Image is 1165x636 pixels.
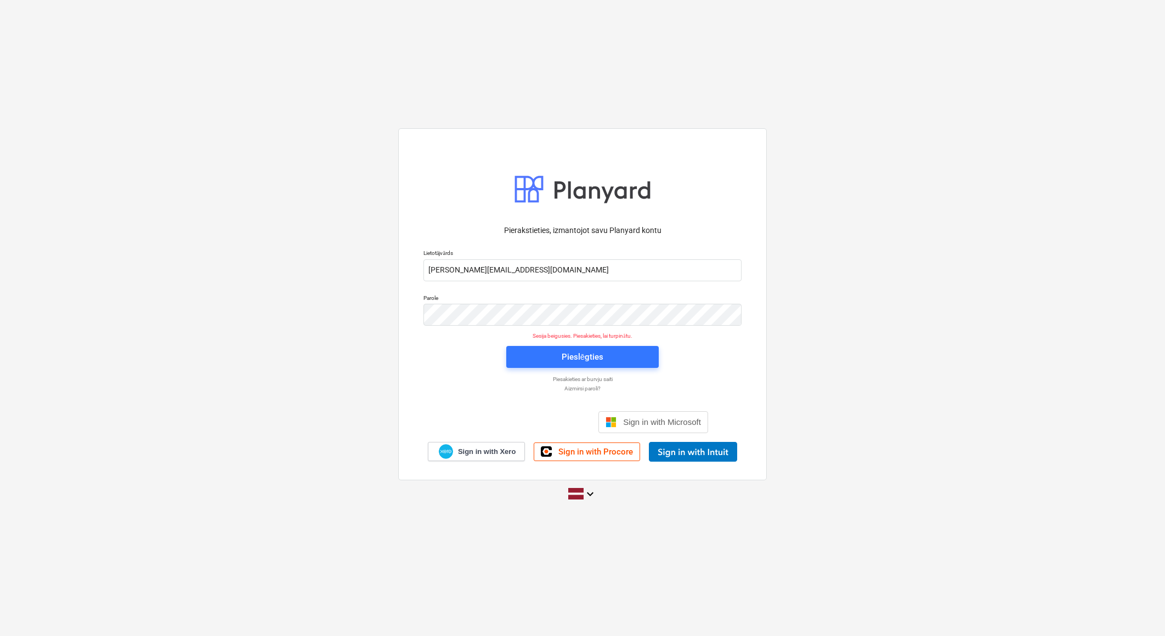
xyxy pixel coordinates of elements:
[623,417,701,427] span: Sign in with Microsoft
[428,442,525,461] a: Sign in with Xero
[534,442,640,461] a: Sign in with Procore
[458,447,516,457] span: Sign in with Xero
[423,259,742,281] input: Lietotājvārds
[439,444,453,459] img: Xero logo
[584,487,597,501] i: keyboard_arrow_down
[558,447,633,457] span: Sign in with Procore
[451,410,595,434] iframe: Кнопка "Войти с аккаунтом Google"
[506,346,659,368] button: Pieslēgties
[423,294,742,304] p: Parole
[606,417,617,428] img: Microsoft logo
[423,225,742,236] p: Pierakstieties, izmantojot savu Planyard kontu
[418,385,747,392] a: Aizmirsi paroli?
[418,376,747,383] a: Piesakieties ar burvju saiti
[417,332,748,339] p: Sesija beigusies. Piesakieties, lai turpinātu.
[423,249,742,259] p: Lietotājvārds
[562,350,603,364] div: Pieslēgties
